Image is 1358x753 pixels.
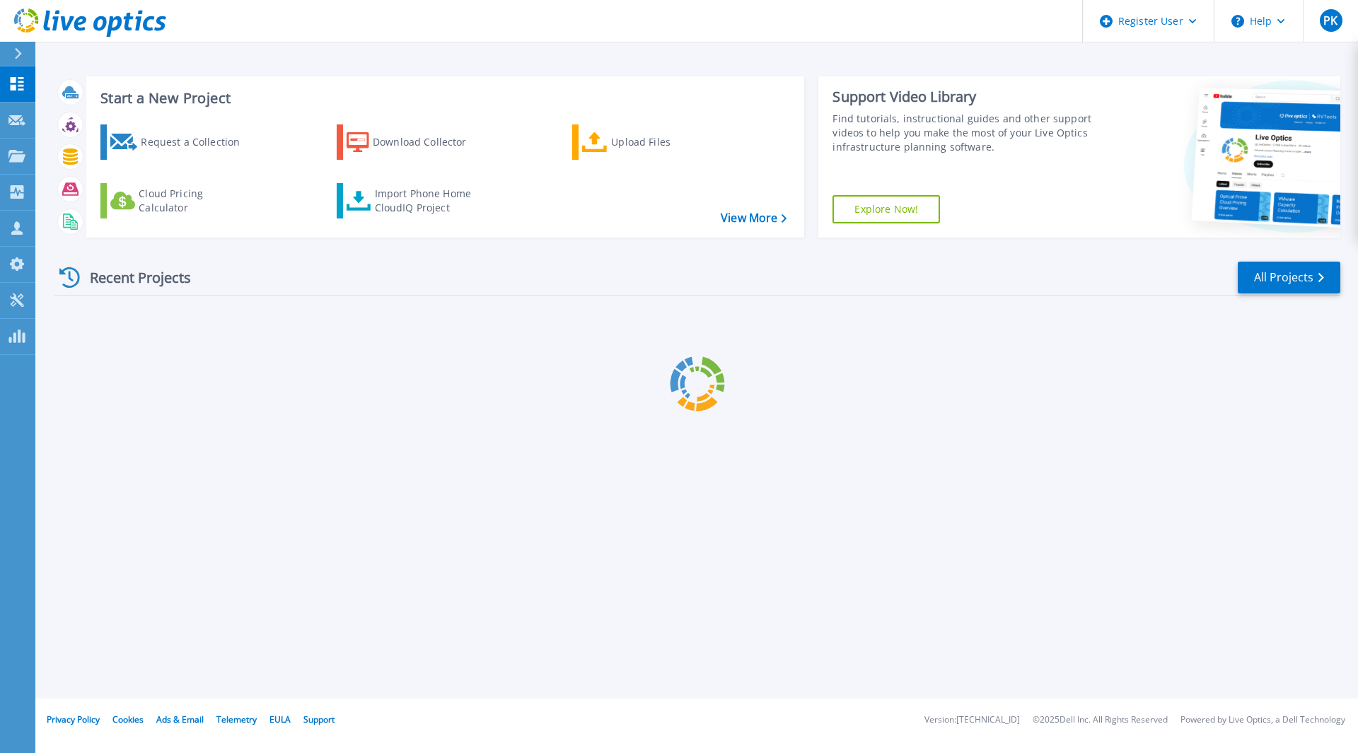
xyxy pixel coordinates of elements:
a: View More [721,211,787,225]
a: EULA [269,713,291,725]
a: Request a Collection [100,124,258,160]
div: Request a Collection [141,128,254,156]
li: Powered by Live Optics, a Dell Technology [1180,716,1345,725]
a: All Projects [1238,262,1340,293]
div: Support Video Library [832,88,1098,106]
span: PK [1323,15,1337,26]
div: Import Phone Home CloudIQ Project [375,187,485,215]
a: Download Collector [337,124,494,160]
div: Recent Projects [54,260,210,295]
a: Cookies [112,713,144,725]
a: Cloud Pricing Calculator [100,183,258,218]
div: Cloud Pricing Calculator [139,187,252,215]
div: Upload Files [611,128,724,156]
h3: Start a New Project [100,91,787,106]
a: Upload Files [572,124,730,160]
div: Download Collector [373,128,486,156]
div: Find tutorials, instructional guides and other support videos to help you make the most of your L... [832,112,1098,154]
li: © 2025 Dell Inc. All Rights Reserved [1033,716,1168,725]
a: Privacy Policy [47,713,100,725]
a: Explore Now! [832,195,940,223]
li: Version: [TECHNICAL_ID] [924,716,1020,725]
a: Telemetry [216,713,257,725]
a: Ads & Email [156,713,204,725]
a: Support [303,713,335,725]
